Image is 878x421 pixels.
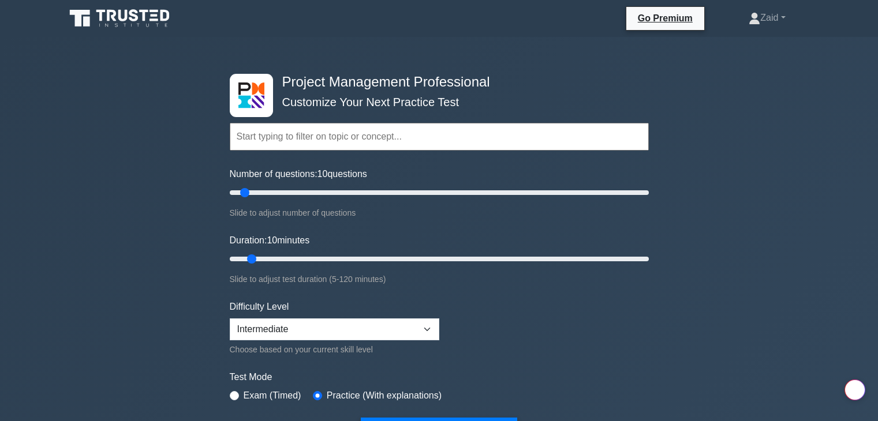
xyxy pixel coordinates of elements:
[230,234,310,247] label: Duration: minutes
[230,123,649,151] input: Start typing to filter on topic or concept...
[267,235,277,245] span: 10
[278,74,592,91] h4: Project Management Professional
[721,6,813,29] a: Zaid
[230,370,649,384] label: Test Mode
[631,11,700,25] a: Go Premium
[230,167,367,181] label: Number of questions: questions
[230,343,439,356] div: Choose based on your current skill level
[327,389,442,403] label: Practice (With explanations)
[230,300,289,314] label: Difficulty Level
[244,389,301,403] label: Exam (Timed)
[230,206,649,220] div: Slide to adjust number of questions
[230,272,649,286] div: Slide to adjust test duration (5-120 minutes)
[317,169,328,179] span: 10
